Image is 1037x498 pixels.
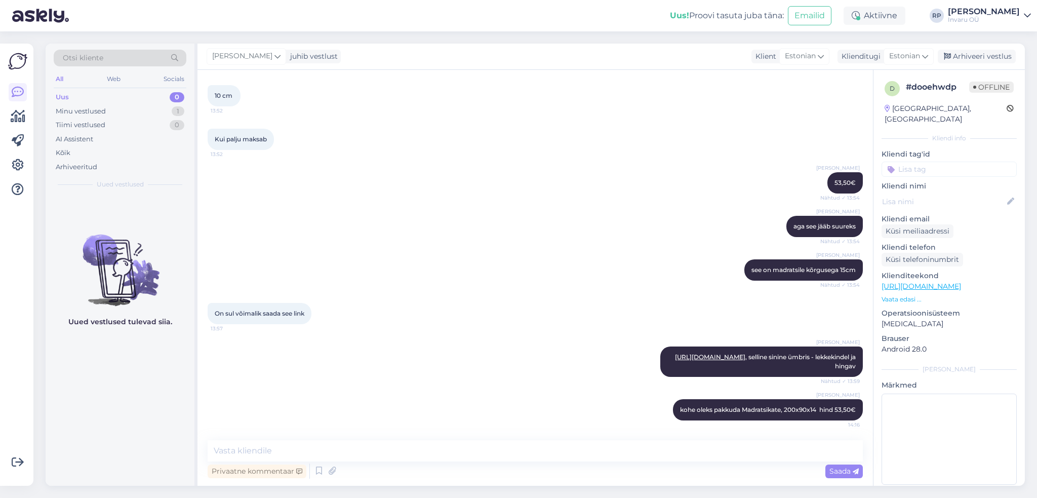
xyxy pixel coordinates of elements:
[948,8,1020,16] div: [PERSON_NAME]
[885,103,1007,125] div: [GEOGRAPHIC_DATA], [GEOGRAPHIC_DATA]
[212,51,272,62] span: [PERSON_NAME]
[670,11,689,20] b: Uus!
[882,214,1017,224] p: Kliendi email
[751,266,856,274] span: see on madratsile kõrgusega 15cm
[816,208,860,215] span: [PERSON_NAME]
[97,180,144,189] span: Uued vestlused
[882,224,953,238] div: Küsi meiliaadressi
[882,134,1017,143] div: Kliendi info
[820,281,860,289] span: Nähtud ✓ 13:54
[816,391,860,399] span: [PERSON_NAME]
[56,162,97,172] div: Arhiveeritud
[882,162,1017,177] input: Lisa tag
[890,85,895,92] span: d
[889,51,920,62] span: Estonian
[680,406,856,413] span: kohe oleks pakkuda Madratsikate, 200x90x14 hind 53,50€
[948,8,1031,24] a: [PERSON_NAME]Invaru OÜ
[54,72,65,86] div: All
[56,134,93,144] div: AI Assistent
[938,50,1016,63] div: Arhiveeri vestlus
[675,353,745,361] a: [URL][DOMAIN_NAME]
[68,317,172,327] p: Uued vestlused tulevad siia.
[829,467,859,476] span: Saada
[882,344,1017,355] p: Android 28.0
[837,51,881,62] div: Klienditugi
[882,333,1017,344] p: Brauser
[882,282,961,291] a: [URL][DOMAIN_NAME]
[882,295,1017,304] p: Vaata edasi ...
[56,148,70,158] div: Kõik
[170,92,184,102] div: 0
[948,16,1020,24] div: Invaru OÜ
[785,51,816,62] span: Estonian
[211,107,249,114] span: 13:52
[906,81,969,93] div: # dooehwdp
[822,421,860,429] span: 14:16
[930,9,944,23] div: RP
[844,7,905,25] div: Aktiivne
[215,92,232,99] span: 10 cm
[170,120,184,130] div: 0
[969,82,1014,93] span: Offline
[105,72,123,86] div: Web
[882,149,1017,160] p: Kliendi tag'id
[816,164,860,172] span: [PERSON_NAME]
[56,106,106,117] div: Minu vestlused
[882,253,963,266] div: Küsi telefoninumbrit
[63,53,103,63] span: Otsi kliente
[882,308,1017,319] p: Operatsioonisüsteem
[56,120,105,130] div: Tiimi vestlused
[670,10,784,22] div: Proovi tasuta juba täna:
[172,106,184,117] div: 1
[8,52,27,71] img: Askly Logo
[793,222,856,230] span: aga see jääb suureks
[816,338,860,346] span: [PERSON_NAME]
[882,271,1017,281] p: Klienditeekond
[820,194,860,202] span: Nähtud ✓ 13:54
[882,196,1005,207] input: Lisa nimi
[211,150,249,158] span: 13:52
[882,319,1017,329] p: [MEDICAL_DATA]
[215,135,267,143] span: Kui palju maksab
[215,310,304,317] span: On sul võimalik saada see link
[675,353,857,370] span: , selline sinine ümbris - lekkekindel ja hingav
[751,51,776,62] div: Klient
[882,181,1017,191] p: Kliendi nimi
[820,238,860,245] span: Nähtud ✓ 13:54
[821,377,860,385] span: Nähtud ✓ 13:59
[208,465,306,478] div: Privaatne kommentaar
[882,365,1017,374] div: [PERSON_NAME]
[834,179,856,186] span: 53,50€
[882,242,1017,253] p: Kliendi telefon
[211,325,249,332] span: 13:57
[286,51,338,62] div: juhib vestlust
[162,72,186,86] div: Socials
[56,92,69,102] div: Uus
[788,6,831,25] button: Emailid
[46,216,194,308] img: No chats
[882,380,1017,391] p: Märkmed
[816,251,860,259] span: [PERSON_NAME]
